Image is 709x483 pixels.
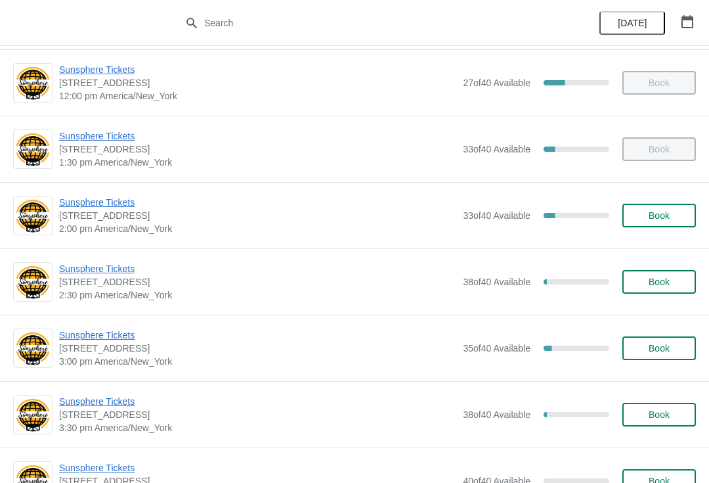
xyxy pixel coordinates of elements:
span: 3:00 pm America/New_York [59,355,456,368]
span: 27 of 40 Available [463,78,530,88]
span: 33 of 40 Available [463,144,530,154]
span: Sunsphere Tickets [59,461,456,474]
span: [STREET_ADDRESS] [59,342,456,355]
span: Sunsphere Tickets [59,262,456,275]
img: Sunsphere Tickets | 810 Clinch Avenue, Knoxville, TN, USA | 2:00 pm America/New_York [14,198,52,234]
span: Book [649,409,670,420]
span: 1:30 pm America/New_York [59,156,456,169]
img: Sunsphere Tickets | 810 Clinch Avenue, Knoxville, TN, USA | 2:30 pm America/New_York [14,264,52,300]
span: [DATE] [618,18,647,28]
span: Book [649,277,670,287]
img: Sunsphere Tickets | 810 Clinch Avenue, Knoxville, TN, USA | 3:30 pm America/New_York [14,397,52,433]
span: 12:00 pm America/New_York [59,89,456,103]
span: Sunsphere Tickets [59,129,456,143]
span: Sunsphere Tickets [59,395,456,408]
img: Sunsphere Tickets | 810 Clinch Avenue, Knoxville, TN, USA | 1:30 pm America/New_York [14,131,52,168]
span: 33 of 40 Available [463,210,530,221]
span: [STREET_ADDRESS] [59,76,456,89]
span: 3:30 pm America/New_York [59,421,456,434]
img: Sunsphere Tickets | 810 Clinch Avenue, Knoxville, TN, USA | 12:00 pm America/New_York [14,65,52,101]
button: Book [622,204,696,227]
input: Search [204,11,532,35]
span: 2:00 pm America/New_York [59,222,456,235]
span: [STREET_ADDRESS] [59,143,456,156]
span: Sunsphere Tickets [59,329,456,342]
span: 35 of 40 Available [463,343,530,354]
span: Sunsphere Tickets [59,196,456,209]
span: 38 of 40 Available [463,409,530,420]
button: Book [622,403,696,426]
button: Book [622,336,696,360]
span: 38 of 40 Available [463,277,530,287]
span: Sunsphere Tickets [59,63,456,76]
button: [DATE] [599,11,665,35]
span: Book [649,343,670,354]
span: [STREET_ADDRESS] [59,209,456,222]
span: [STREET_ADDRESS] [59,408,456,421]
span: 2:30 pm America/New_York [59,288,456,302]
img: Sunsphere Tickets | 810 Clinch Avenue, Knoxville, TN, USA | 3:00 pm America/New_York [14,331,52,367]
span: Book [649,210,670,221]
span: [STREET_ADDRESS] [59,275,456,288]
button: Book [622,270,696,294]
